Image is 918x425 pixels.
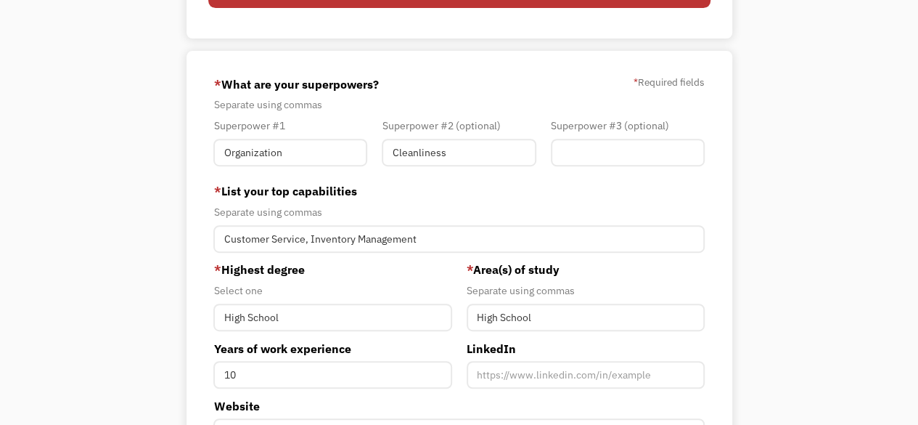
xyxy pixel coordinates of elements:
input: Masters [213,304,451,331]
label: Website [213,397,704,415]
div: Superpower #3 (optional) [551,117,705,134]
label: Years of work experience [213,340,451,357]
div: Select one [213,282,451,299]
label: Required fields [634,73,705,91]
input: https://www.linkedin.com/in/example [467,361,705,389]
div: Separate using commas [213,96,704,113]
div: Superpower #2 (optional) [382,117,536,134]
label: Highest degree [213,261,451,278]
input: Videography, photography, accounting [213,225,704,253]
div: Superpower #1 [213,117,367,134]
label: What are your superpowers? [213,73,378,96]
div: Separate using commas [213,203,704,221]
div: Separate using commas [467,282,705,299]
label: List your top capabilities [213,182,704,200]
input: 5-10 [213,361,451,389]
label: LinkedIn [467,340,705,357]
input: Anthropology, Education [467,304,705,331]
label: Area(s) of study [467,261,705,278]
